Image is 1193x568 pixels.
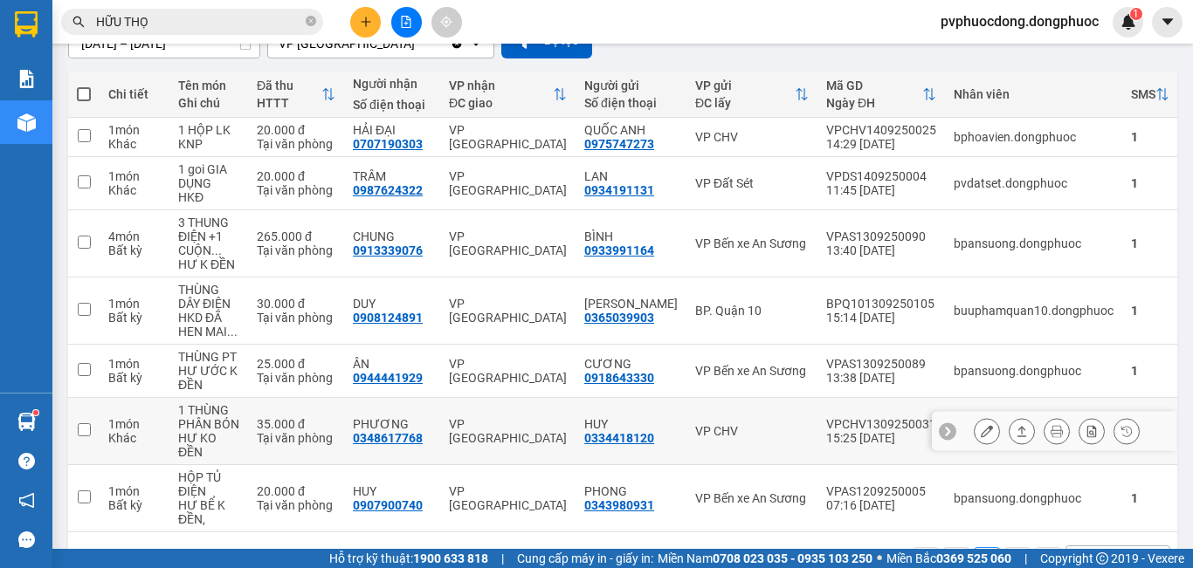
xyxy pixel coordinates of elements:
[695,424,809,438] div: VP CHV
[353,229,431,243] div: CHUNG
[353,371,423,385] div: 0944441929
[584,169,678,183] div: LAN
[178,283,239,311] div: THÙNG DÂY ĐIỆN
[178,364,239,392] div: HƯ ƯỚC K ĐỀN
[353,123,431,137] div: HẢI ĐẠI
[108,311,161,325] div: Bất kỳ
[1096,552,1108,565] span: copyright
[440,72,576,118] th: Toggle SortBy
[353,137,423,151] div: 0707190303
[5,113,183,123] span: [PERSON_NAME]:
[33,410,38,415] sup: 1
[1024,549,1027,568] span: |
[178,137,239,151] div: KNP
[584,311,654,325] div: 0365039903
[353,484,431,498] div: HUY
[877,555,882,562] span: ⚪️
[584,357,678,371] div: CƯƠNG
[178,470,239,498] div: HỘP TỦ ĐIỆN
[178,403,239,431] div: 1 THÙNG PHÂN BÓN
[1131,176,1169,190] div: 1
[584,417,678,431] div: HUY
[954,87,1114,101] div: Nhân viên
[1121,14,1136,30] img: icon-new-feature
[1131,130,1169,144] div: 1
[108,137,161,151] div: Khác
[695,79,795,92] div: VP gửi
[257,183,335,197] div: Tại văn phòng
[826,431,936,445] div: 15:25 [DATE]
[826,417,936,431] div: VPCHV1309250031
[1131,364,1169,378] div: 1
[108,123,161,137] div: 1 món
[449,417,567,445] div: VP [GEOGRAPHIC_DATA]
[18,531,35,548] span: message
[695,96,795,110] div: ĐC lấy
[18,453,35,469] span: question-circle
[257,243,335,257] div: Tại văn phòng
[138,52,240,74] span: 01 Võ Văn Truyện, KP.1, Phường 2
[584,183,654,197] div: 0934191131
[178,350,239,364] div: THÙNG PT
[695,364,809,378] div: VP Bến xe An Sương
[501,549,504,568] span: |
[954,130,1114,144] div: bphoavien.dongphuoc
[108,169,161,183] div: 1 món
[17,413,36,431] img: warehouse-icon
[449,79,553,92] div: VP nhận
[1152,7,1183,38] button: caret-down
[108,229,161,243] div: 4 món
[695,130,809,144] div: VP CHV
[686,72,817,118] th: Toggle SortBy
[18,492,35,509] span: notification
[658,549,872,568] span: Miền Nam
[178,257,239,271] div: HƯ K ĐỀN
[353,498,423,512] div: 0907900740
[257,498,335,512] div: Tại văn phòng
[257,431,335,445] div: Tại văn phòng
[108,297,161,311] div: 1 món
[257,79,321,92] div: Đã thu
[449,357,567,385] div: VP [GEOGRAPHIC_DATA]
[353,431,423,445] div: 0348617768
[108,183,161,197] div: Khác
[826,371,936,385] div: 13:38 [DATE]
[817,72,945,118] th: Toggle SortBy
[440,16,452,28] span: aim
[449,229,567,257] div: VP [GEOGRAPHIC_DATA]
[954,176,1114,190] div: pvdatset.dongphuoc
[826,169,936,183] div: VPDS1409250004
[449,484,567,512] div: VP [GEOGRAPHIC_DATA]
[826,183,936,197] div: 11:45 [DATE]
[17,113,36,132] img: warehouse-icon
[257,311,335,325] div: Tại văn phòng
[1131,87,1155,101] div: SMS
[826,297,936,311] div: BPQ101309250105
[584,371,654,385] div: 0918643330
[886,549,1011,568] span: Miền Bắc
[584,79,678,92] div: Người gửi
[695,304,809,318] div: BP. Quận 10
[72,16,85,28] span: search
[954,236,1114,250] div: bpansuong.dongphuoc
[584,137,654,151] div: 0975747273
[227,325,238,339] span: ...
[87,111,183,124] span: VPPD1409250008
[329,549,488,568] span: Hỗ trợ kỹ thuật:
[6,10,84,87] img: logo
[17,70,36,88] img: solution-icon
[257,371,335,385] div: Tại văn phòng
[936,551,1011,565] strong: 0369 525 060
[584,96,678,110] div: Số điện thoại
[353,183,423,197] div: 0987624322
[360,16,372,28] span: plus
[695,491,809,505] div: VP Bến xe An Sương
[257,484,335,498] div: 20.000 đ
[178,216,239,257] div: 3 THUNG ĐIỆN +1 CUỘN ĐIỆN
[353,77,431,91] div: Người nhận
[108,243,161,257] div: Bất kỳ
[1131,491,1169,505] div: 1
[248,72,344,118] th: Toggle SortBy
[257,357,335,371] div: 25.000 đ
[826,229,936,243] div: VPAS1309250090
